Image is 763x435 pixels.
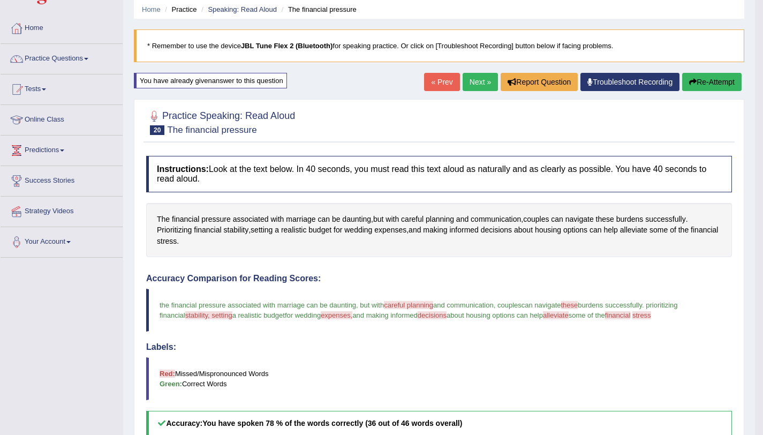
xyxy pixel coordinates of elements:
[285,311,321,319] span: for wedding
[360,301,384,309] span: but with
[1,197,123,223] a: Strategy Videos
[321,311,352,319] span: expenses,
[1,227,123,254] a: Your Account
[1,13,123,40] a: Home
[501,73,578,91] button: Report Question
[202,419,462,427] b: You have spoken 78 % of the words correctly (36 out of 46 words overall)
[146,156,732,192] h4: Look at the text below. In 40 seconds, you must read this text aloud as naturally and as clearly ...
[386,214,399,225] span: Click to see word definition
[281,224,306,236] span: Click to see word definition
[1,136,123,162] a: Predictions
[682,73,742,91] button: Re-Attempt
[232,311,285,319] span: a realistic budget
[678,224,689,236] span: Click to see word definition
[449,224,478,236] span: Click to see word definition
[318,214,330,225] span: Click to see word definition
[691,224,718,236] span: Click to see word definition
[497,301,522,309] span: couples
[563,224,587,236] span: Click to see word definition
[642,301,644,309] span: .
[481,224,512,236] span: Click to see word definition
[162,4,197,14] li: Practice
[332,214,341,225] span: Click to see word definition
[185,311,232,319] span: stability, setting
[160,370,175,378] b: Red:
[514,224,533,236] span: Click to see word definition
[224,224,249,236] span: Click to see word definition
[670,224,676,236] span: Click to see word definition
[308,224,331,236] span: Click to see word definition
[578,301,642,309] span: burdens successfully
[616,214,644,225] span: Click to see word definition
[201,214,230,225] span: Click to see word definition
[603,224,617,236] span: Click to see word definition
[344,224,372,236] span: Click to see word definition
[523,214,549,225] span: Click to see word definition
[160,380,182,388] b: Green:
[494,301,496,309] span: ,
[356,301,358,309] span: ,
[590,224,602,236] span: Click to see word definition
[433,301,494,309] span: and communication
[424,73,459,91] a: « Prev
[649,224,668,236] span: Click to see word definition
[471,214,521,225] span: Click to see word definition
[384,301,433,309] span: careful planning
[426,214,454,225] span: Click to see word definition
[645,214,685,225] span: Click to see word definition
[146,274,732,283] h4: Accuracy Comparison for Reading Scores:
[134,29,744,62] blockquote: * Remember to use the device for speaking practice. Or click on [Troubleshoot Recording] button b...
[456,214,469,225] span: Click to see word definition
[620,224,647,236] span: Click to see word definition
[146,203,732,258] div: , , . , , .
[1,74,123,101] a: Tests
[632,311,651,319] span: stress
[522,301,561,309] span: can navigate
[208,5,277,13] a: Speaking: Read Aloud
[233,214,269,225] span: Click to see word definition
[463,73,498,91] a: Next »
[418,311,447,319] span: decisions
[146,357,732,400] blockquote: Missed/Mispronounced Words Correct Words
[551,214,563,225] span: Click to see word definition
[374,224,406,236] span: Click to see word definition
[286,214,315,225] span: Click to see word definition
[251,224,273,236] span: Click to see word definition
[596,214,614,225] span: Click to see word definition
[194,224,221,236] span: Click to see word definition
[160,301,356,309] span: the financial pressure associated with marriage can be daunting
[150,125,164,135] span: 20
[134,73,287,88] div: You have already given answer to this question
[1,166,123,193] a: Success Stories
[142,5,161,13] a: Home
[569,311,605,319] span: some of the
[605,311,631,319] span: financial
[270,214,284,225] span: Click to see word definition
[409,224,421,236] span: Click to see word definition
[157,224,192,236] span: Click to see word definition
[561,301,578,309] span: these
[401,214,424,225] span: Click to see word definition
[580,73,679,91] a: Troubleshoot Recording
[172,214,199,225] span: Click to see word definition
[157,214,170,225] span: Click to see word definition
[157,164,209,174] b: Instructions:
[342,214,371,225] span: Click to see word definition
[1,105,123,132] a: Online Class
[423,224,447,236] span: Click to see word definition
[334,224,342,236] span: Click to see word definition
[543,311,569,319] span: alleviate
[565,214,594,225] span: Click to see word definition
[146,108,295,135] h2: Practice Speaking: Read Aloud
[352,311,417,319] span: and making informed
[167,125,256,135] small: The financial pressure
[447,311,543,319] span: about housing options can help
[241,42,333,50] b: JBL Tune Flex 2 (Bluetooth)
[373,214,383,225] span: Click to see word definition
[275,224,279,236] span: Click to see word definition
[279,4,357,14] li: The financial pressure
[146,342,732,352] h4: Labels:
[1,44,123,71] a: Practice Questions
[157,236,177,247] span: Click to see word definition
[535,224,561,236] span: Click to see word definition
